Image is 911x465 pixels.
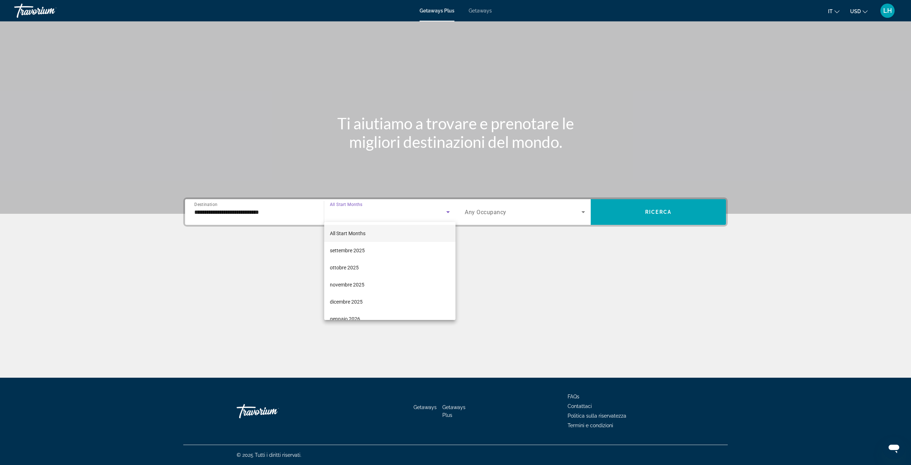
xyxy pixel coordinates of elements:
[330,231,365,236] span: All Start Months
[330,246,365,255] span: settembre 2025
[883,436,905,459] iframe: Pulsante per aprire la finestra di messaggistica
[330,280,364,289] span: novembre 2025
[330,315,360,323] span: gennaio 2026
[330,263,359,272] span: ottobre 2025
[330,298,363,306] span: dicembre 2025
